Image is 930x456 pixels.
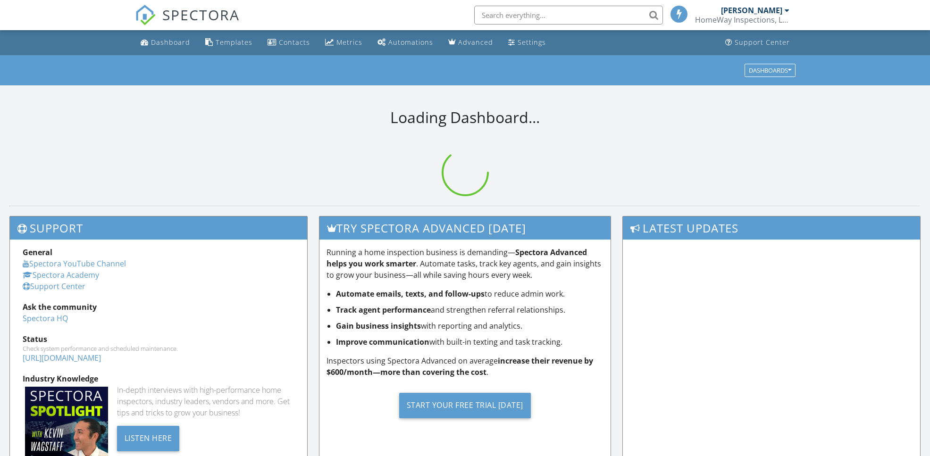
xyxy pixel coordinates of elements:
div: Support Center [735,38,790,47]
strong: Gain business insights [336,321,421,331]
div: Ask the community [23,301,294,313]
a: Dashboard [137,34,194,51]
div: Advanced [458,38,493,47]
div: Status [23,333,294,345]
span: SPECTORA [162,5,240,25]
h3: Try spectora advanced [DATE] [319,216,611,240]
a: Automations (Basic) [374,34,437,51]
a: Support Center [23,281,85,291]
p: Running a home inspection business is demanding— . Automate tasks, track key agents, and gain ins... [327,247,604,281]
img: The Best Home Inspection Software - Spectora [135,5,156,25]
strong: Automate emails, texts, and follow-ups [336,289,485,299]
a: Advanced [444,34,497,51]
div: Contacts [279,38,310,47]
li: with built-in texting and task tracking. [336,336,604,348]
a: Spectora YouTube Channel [23,258,126,269]
div: Start Your Free Trial [DATE] [399,393,531,418]
a: Settings [504,34,550,51]
strong: General [23,247,52,257]
a: SPECTORA [135,13,240,33]
a: Spectora Academy [23,270,99,280]
div: Dashboard [151,38,190,47]
h3: Support [10,216,307,240]
strong: Track agent performance [336,305,431,315]
div: Settings [518,38,546,47]
li: with reporting and analytics. [336,320,604,332]
a: [URL][DOMAIN_NAME] [23,353,101,363]
strong: Improve communication [336,337,429,347]
button: Dashboards [745,64,796,77]
a: Start Your Free Trial [DATE] [327,385,604,425]
div: Check system performance and scheduled maintenance. [23,345,294,352]
div: In-depth interviews with high-performance home inspectors, industry leaders, vendors and more. Ge... [117,384,294,418]
li: to reduce admin work. [336,288,604,299]
div: Industry Knowledge [23,373,294,384]
a: Listen Here [117,432,180,443]
a: Contacts [264,34,314,51]
strong: Spectora Advanced helps you work smarter [327,247,587,269]
div: Dashboards [749,67,791,74]
div: Templates [216,38,252,47]
div: Automations [388,38,433,47]
div: Listen Here [117,426,180,451]
h3: Latest Updates [623,216,920,240]
li: and strengthen referral relationships. [336,304,604,315]
p: Inspectors using Spectora Advanced on average . [327,355,604,378]
a: Support Center [721,34,794,51]
a: Spectora HQ [23,313,68,323]
div: Metrics [336,38,362,47]
div: HomeWay Inspections, LLC [695,15,789,25]
a: Metrics [321,34,366,51]
strong: increase their revenue by $600/month—more than covering the cost [327,356,593,377]
input: Search everything... [474,6,663,25]
a: Templates [201,34,256,51]
div: [PERSON_NAME] [721,6,782,15]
